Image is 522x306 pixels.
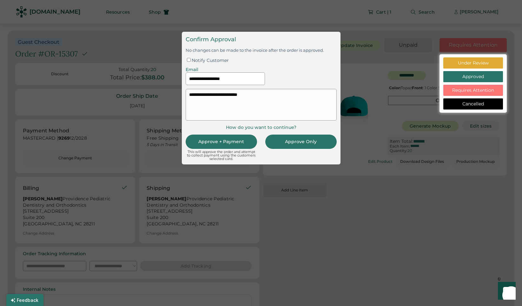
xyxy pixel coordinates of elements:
div: Email [186,67,198,72]
label: Notify Customer [192,57,229,63]
div: Under Review [449,60,497,66]
div: No changes can be made to the invoice after the order is approved. [186,47,337,53]
div: This will approve the order and attempt to collect payment using the customers selected card. [186,150,257,161]
button: Approve + Payment [186,135,257,149]
iframe: Front Chat [492,277,519,305]
button: Approve Only [265,135,337,149]
div: Cancelled [449,101,497,107]
div: Requires Attention [449,87,497,94]
div: Confirm Approval [186,36,337,43]
div: How do you want to continue? [186,124,337,131]
div: Approved [449,74,497,80]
